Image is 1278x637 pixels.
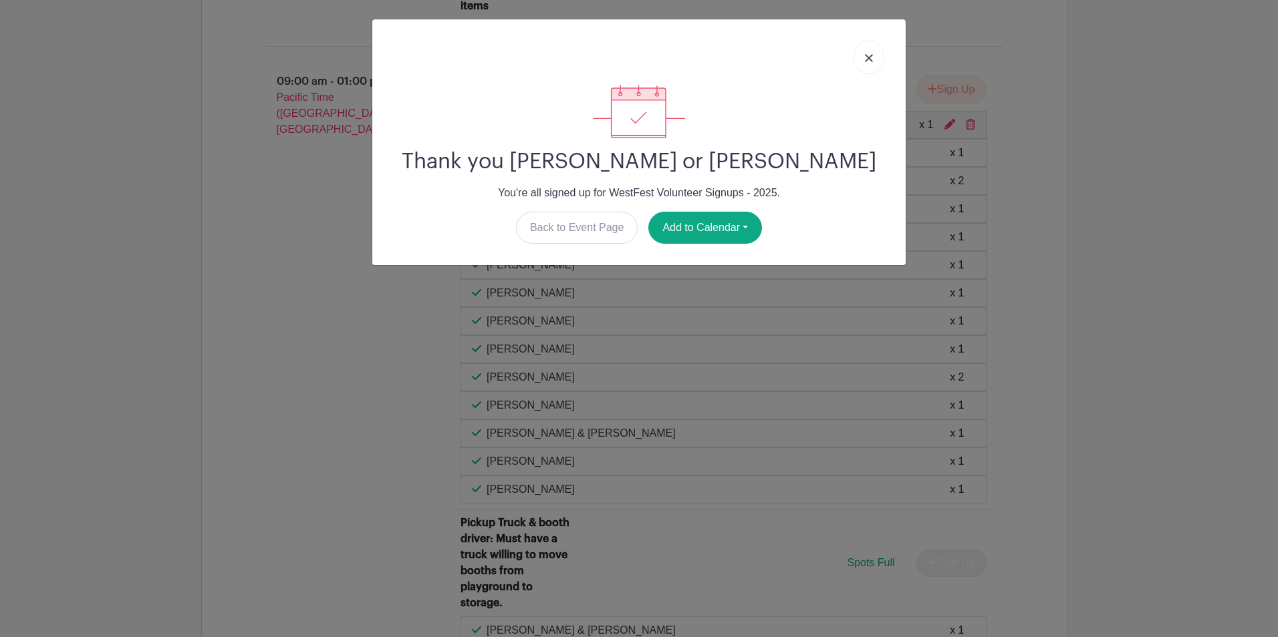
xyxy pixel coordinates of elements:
[865,54,873,62] img: close_button-5f87c8562297e5c2d7936805f587ecaba9071eb48480494691a3f1689db116b3.svg
[383,185,895,201] p: You're all signed up for WestFest Volunteer Signups - 2025.
[383,149,895,174] h2: Thank you [PERSON_NAME] or [PERSON_NAME]
[593,85,685,138] img: signup_complete-c468d5dda3e2740ee63a24cb0ba0d3ce5d8a4ecd24259e683200fb1569d990c8.svg
[516,212,638,244] a: Back to Event Page
[648,212,762,244] button: Add to Calendar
